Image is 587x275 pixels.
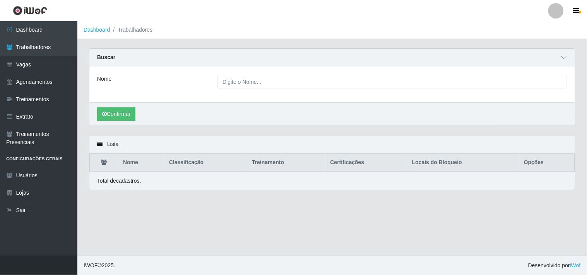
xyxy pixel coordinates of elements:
[570,262,581,268] a: iWof
[97,54,115,60] strong: Buscar
[84,27,110,33] a: Dashboard
[326,154,407,172] th: Certificações
[217,75,567,88] input: Digite o Nome...
[519,154,575,172] th: Opções
[97,177,141,185] p: Total de cadastros.
[247,154,326,172] th: Treinamento
[164,154,247,172] th: Classificação
[97,107,135,121] button: Confirmar
[84,261,115,270] span: © 2025 .
[13,6,47,15] img: CoreUI Logo
[89,136,575,153] div: Lista
[77,21,587,39] nav: breadcrumb
[407,154,519,172] th: Locais do Bloqueio
[118,154,164,172] th: Nome
[110,26,153,34] li: Trabalhadores
[97,75,111,83] label: Nome
[84,262,98,268] span: IWOF
[528,261,581,270] span: Desenvolvido por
